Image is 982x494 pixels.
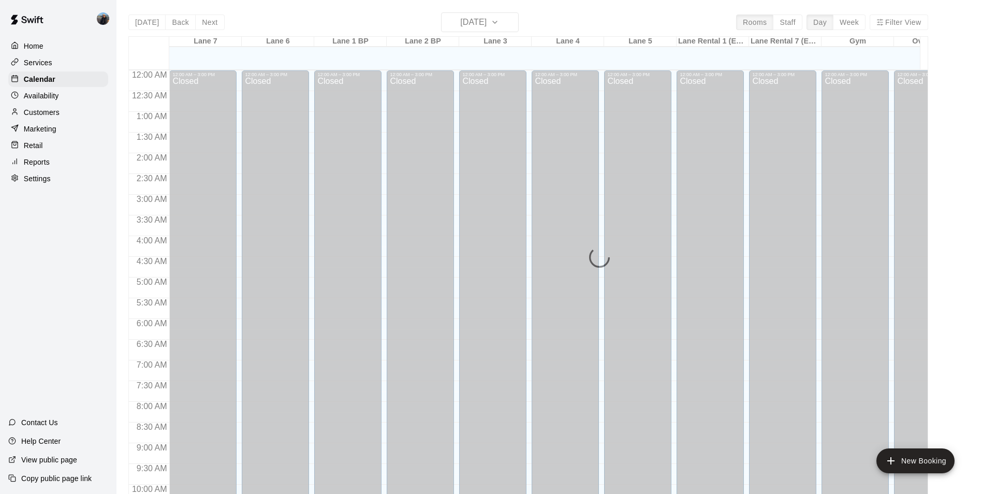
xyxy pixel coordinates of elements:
a: Marketing [8,121,108,137]
span: 6:30 AM [134,340,170,348]
p: Customers [24,107,60,118]
div: Lane Rental 7 (Early Bird) [749,37,822,47]
div: Lane 6 [242,37,314,47]
div: 12:00 AM – 3:00 PM [897,72,958,77]
a: Availability [8,88,108,104]
a: Retail [8,138,108,153]
div: 12:00 AM – 3:00 PM [535,72,596,77]
span: 7:00 AM [134,360,170,369]
span: 3:30 AM [134,215,170,224]
a: Reports [8,154,108,170]
a: Settings [8,171,108,186]
span: 9:30 AM [134,464,170,473]
span: 4:00 AM [134,236,170,245]
p: Reports [24,157,50,167]
div: Lane 3 [459,37,532,47]
p: Settings [24,173,51,184]
p: Home [24,41,43,51]
span: 1:00 AM [134,112,170,121]
div: 12:00 AM – 3:00 PM [752,72,813,77]
span: 3:00 AM [134,195,170,204]
button: add [876,448,955,473]
div: Lane 7 [169,37,242,47]
span: 8:30 AM [134,423,170,431]
div: Lane 1 BP [314,37,387,47]
span: 10:00 AM [129,485,170,493]
span: 12:00 AM [129,70,170,79]
div: Gym [822,37,894,47]
span: 7:30 AM [134,381,170,390]
p: Services [24,57,52,68]
div: 12:00 AM – 3:00 PM [390,72,451,77]
span: 1:30 AM [134,133,170,141]
div: 12:00 AM – 3:00 PM [245,72,306,77]
div: Over Flow [894,37,966,47]
span: 4:30 AM [134,257,170,266]
div: 12:00 AM – 3:00 PM [317,72,378,77]
div: 12:00 AM – 3:00 PM [607,72,668,77]
p: Calendar [24,74,55,84]
p: Help Center [21,436,61,446]
img: Coach Cruz [97,12,109,25]
div: 12:00 AM – 3:00 PM [172,72,233,77]
div: 12:00 AM – 3:00 PM [825,72,886,77]
span: 6:00 AM [134,319,170,328]
span: 8:00 AM [134,402,170,411]
div: Lane 5 [604,37,677,47]
div: Lane Rental 1 (Early Bird) [677,37,749,47]
a: Home [8,38,108,54]
span: 5:30 AM [134,298,170,307]
span: 2:00 AM [134,153,170,162]
p: Copy public page link [21,473,92,484]
p: Retail [24,140,43,151]
a: Customers [8,105,108,120]
p: Contact Us [21,417,58,428]
a: Calendar [8,71,108,87]
div: Lane 4 [532,37,604,47]
div: Lane 2 BP [387,37,459,47]
div: 12:00 AM – 3:00 PM [462,72,523,77]
span: 12:30 AM [129,91,170,100]
span: 9:00 AM [134,443,170,452]
span: 5:00 AM [134,278,170,286]
span: 2:30 AM [134,174,170,183]
a: Services [8,55,108,70]
div: 12:00 AM – 3:00 PM [680,72,741,77]
div: Coach Cruz [95,8,116,29]
p: View public page [21,455,77,465]
p: Marketing [24,124,56,134]
p: Availability [24,91,59,101]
